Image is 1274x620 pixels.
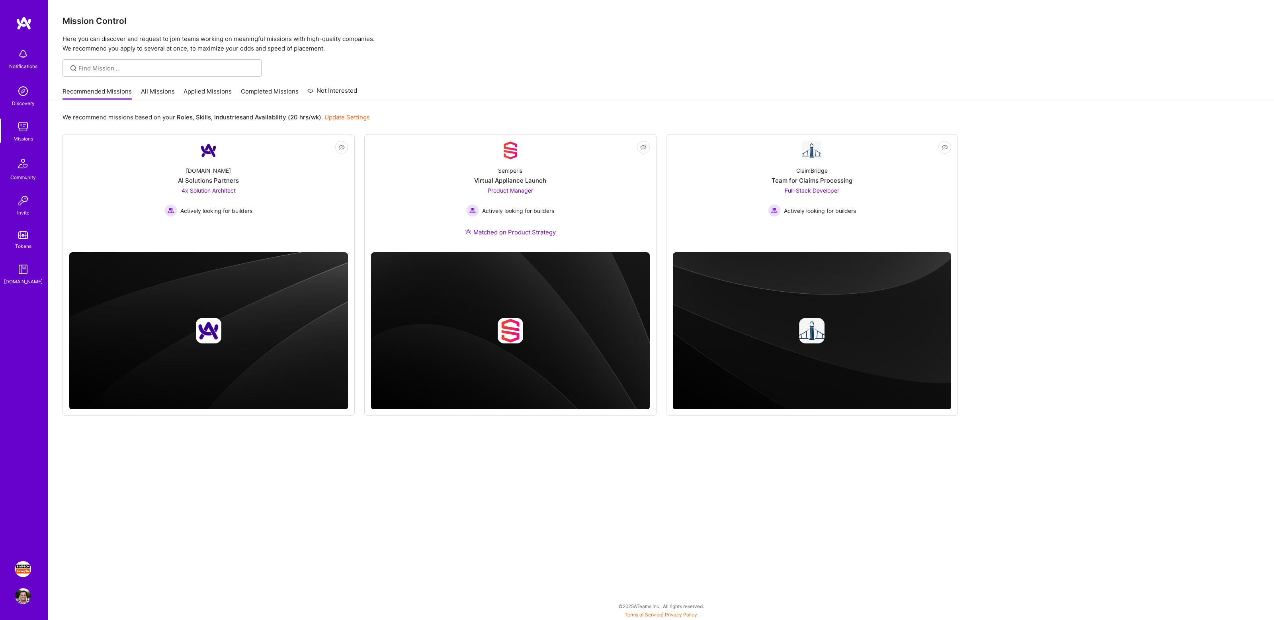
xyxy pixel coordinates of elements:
b: Skills [196,113,211,121]
span: Product Manager [488,187,533,194]
div: Semperis [498,166,522,175]
div: © 2025 ATeams Inc., All rights reserved. [48,596,1274,616]
i: icon EyeClosed [942,144,948,150]
b: Availability (20 hrs/wk) [255,113,321,121]
img: tokens [18,231,28,239]
div: Team for Claims Processing [772,176,852,185]
img: Company logo [498,318,523,343]
img: Actively looking for builders [768,204,781,217]
div: Virtual Appliance Launch [474,176,546,185]
img: cover [69,252,348,410]
img: Invite [15,193,31,209]
img: Company Logo [199,141,218,160]
a: Completed Missions [241,87,299,100]
a: Terms of Service [625,612,662,618]
div: [DOMAIN_NAME] [186,166,231,175]
div: Discovery [12,99,35,107]
a: Simpson Strong-Tie: Product Manager [13,561,33,577]
img: Company logo [196,318,221,343]
a: Company LogoClaimBridgeTeam for Claims ProcessingFull-Stack Developer Actively looking for builde... [673,141,952,246]
a: Update Settings [324,113,370,121]
span: Actively looking for builders [482,207,554,215]
span: 4x Solution Architect [182,187,236,194]
img: bell [15,46,31,62]
a: All Missions [141,87,175,100]
div: Invite [17,209,29,217]
a: Company Logo[DOMAIN_NAME]AI Solutions Partners4x Solution Architect Actively looking for builders... [69,141,348,246]
input: Find Mission... [78,64,256,72]
img: cover [371,252,650,410]
img: Company Logo [802,141,821,160]
p: We recommend missions based on your , , and . [63,113,370,121]
img: Company Logo [501,141,520,160]
div: ClaimBridge [796,166,828,175]
img: teamwork [15,119,31,135]
img: User Avatar [15,588,31,604]
a: Recommended Missions [63,87,132,100]
img: Community [14,154,33,173]
img: Simpson Strong-Tie: Product Manager [15,561,31,577]
b: Roles [177,113,193,121]
img: discovery [15,83,31,99]
span: Actively looking for builders [784,207,856,215]
i: icon EyeClosed [640,144,647,150]
img: Actively looking for builders [466,204,479,217]
img: Ateam Purple Icon [465,228,471,235]
h3: Mission Control [63,16,1260,26]
div: AI Solutions Partners [178,176,239,185]
img: Actively looking for builders [164,204,177,217]
i: icon SearchGrey [69,64,78,73]
div: Matched on Product Strategy [465,228,556,236]
a: Not Interested [307,86,357,100]
span: Full-Stack Developer [785,187,839,194]
a: Applied Missions [184,87,232,100]
img: Company logo [799,318,825,343]
div: [DOMAIN_NAME] [4,277,43,286]
div: Missions [14,135,33,143]
div: Notifications [9,62,37,70]
img: cover [673,252,952,410]
b: Industries [214,113,243,121]
div: Community [10,173,36,181]
a: Privacy Policy [665,612,697,618]
img: logo [16,16,32,30]
span: Actively looking for builders [180,207,252,215]
i: icon EyeClosed [338,144,345,150]
span: | [625,612,697,618]
img: guide book [15,261,31,277]
p: Here you can discover and request to join teams working on meaningful missions with high-quality ... [63,34,1260,53]
a: User Avatar [13,588,33,604]
a: Company LogoSemperisVirtual Appliance LaunchProduct Manager Actively looking for buildersActively... [371,141,650,246]
div: Tokens [15,242,31,250]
